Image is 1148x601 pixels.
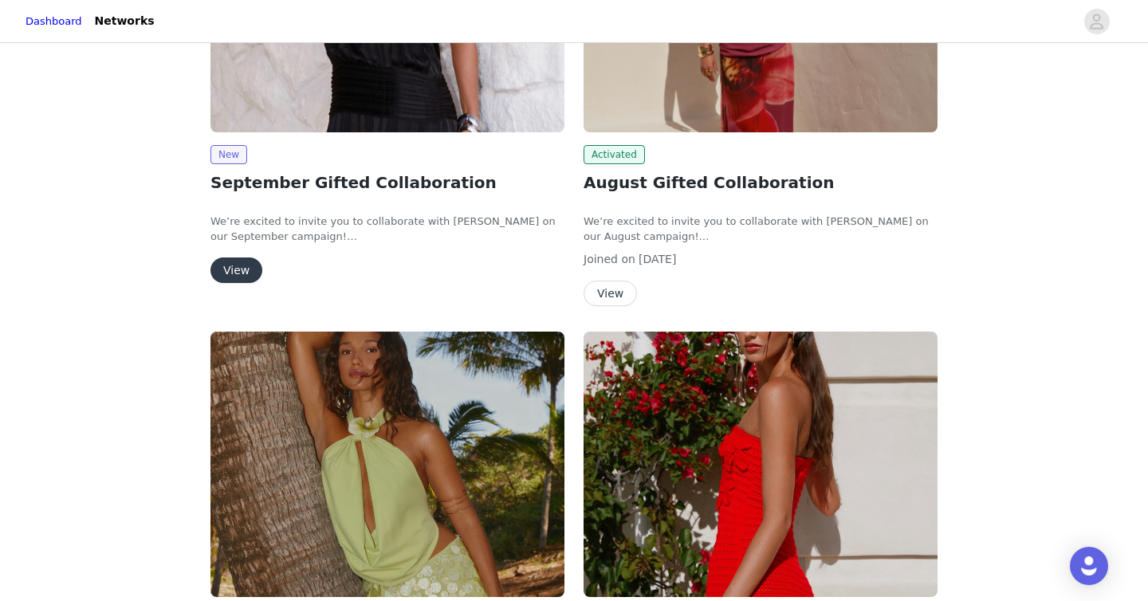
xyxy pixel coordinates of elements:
span: [DATE] [639,253,676,265]
span: Joined on [584,253,635,265]
p: We’re excited to invite you to collaborate with [PERSON_NAME] on our August campaign! [584,214,938,245]
span: New [210,145,247,164]
a: Networks [85,3,164,39]
span: Activated [584,145,645,164]
button: View [584,281,637,306]
button: View [210,257,262,283]
p: We’re excited to invite you to collaborate with [PERSON_NAME] on our September campaign! [210,214,564,245]
div: avatar [1089,9,1104,34]
img: Peppermayo AUS [584,332,938,597]
h2: August Gifted Collaboration [584,171,938,194]
a: View [210,265,262,277]
a: Dashboard [26,14,82,29]
a: View [584,288,637,300]
img: Peppermayo AUS [210,332,564,597]
div: Open Intercom Messenger [1070,547,1108,585]
h2: September Gifted Collaboration [210,171,564,194]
